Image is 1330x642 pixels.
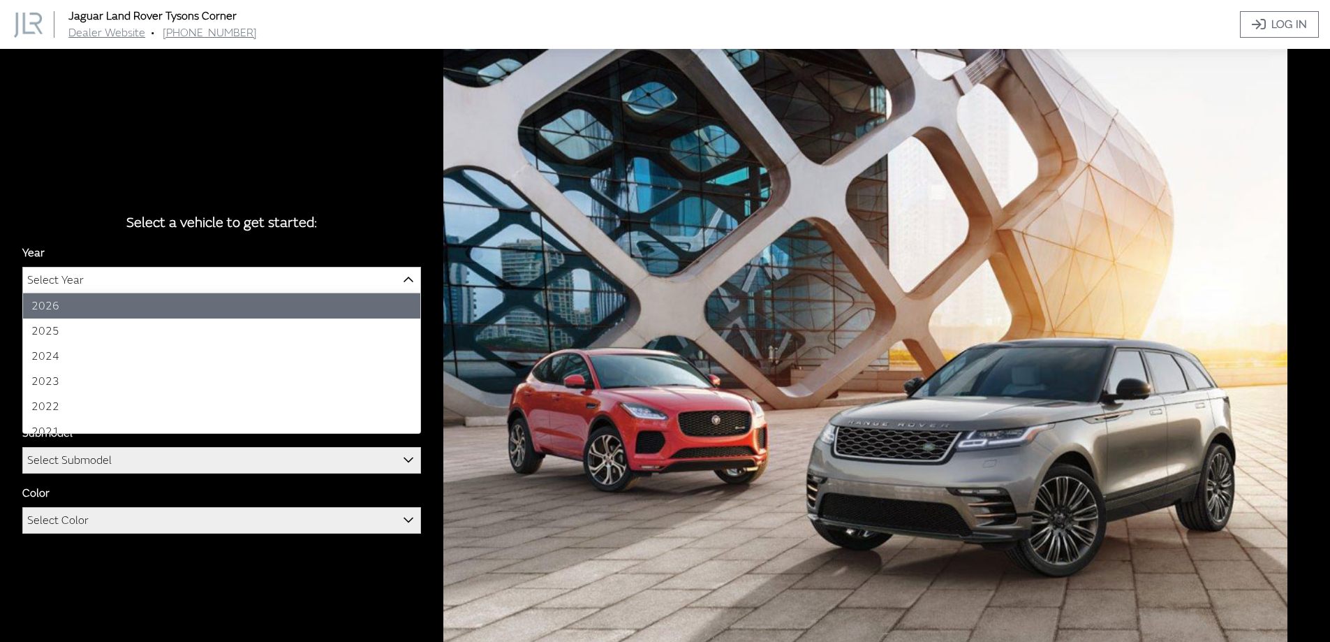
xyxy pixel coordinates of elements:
img: Dashboard [14,13,43,38]
li: 2024 [23,344,420,369]
span: Select Submodel [23,448,420,473]
span: • [151,26,154,40]
li: 2021 [23,419,420,444]
a: Log In [1240,11,1319,38]
a: Jaguar Land Rover Tysons Corner logo [14,11,66,37]
div: Select a vehicle to get started: [22,212,421,233]
label: Color [22,485,50,502]
span: Select Year [27,268,84,293]
li: 2023 [23,369,420,394]
span: Log In [1271,16,1307,33]
span: Select Year [23,268,420,293]
a: Dealer Website [68,26,145,40]
span: Select Color [23,508,420,533]
li: 2022 [23,394,420,419]
label: Year [22,245,45,261]
span: Select Color [22,507,421,534]
span: Select Year [22,267,421,293]
span: Select Color [27,508,89,533]
li: 2026 [23,293,420,319]
a: Jaguar Land Rover Tysons Corner [68,9,237,23]
li: 2025 [23,319,420,344]
a: [PHONE_NUMBER] [163,26,257,40]
span: Select Submodel [27,448,112,473]
span: Select Submodel [22,447,421,474]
